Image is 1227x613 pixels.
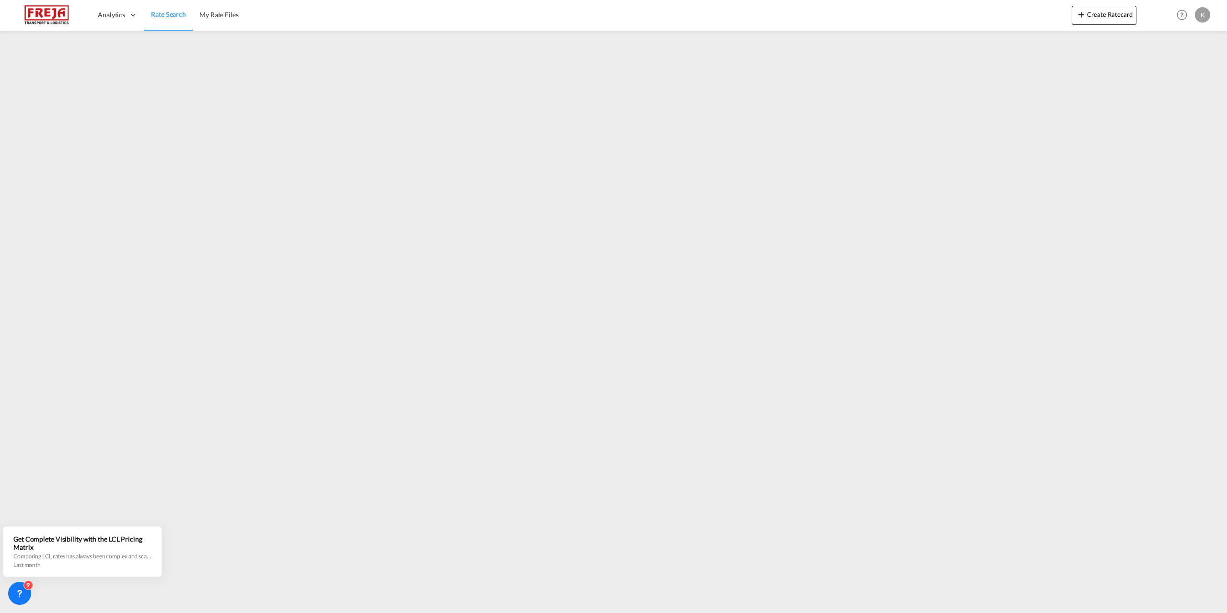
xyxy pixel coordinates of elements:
[1076,9,1087,20] md-icon: icon-plus 400-fg
[1195,7,1210,23] div: K
[14,4,79,26] img: 586607c025bf11f083711d99603023e7.png
[1072,6,1136,25] button: icon-plus 400-fgCreate Ratecard
[151,10,186,18] span: Rate Search
[199,11,239,19] span: My Rate Files
[1174,7,1190,23] span: Help
[98,10,125,20] span: Analytics
[1174,7,1195,24] div: Help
